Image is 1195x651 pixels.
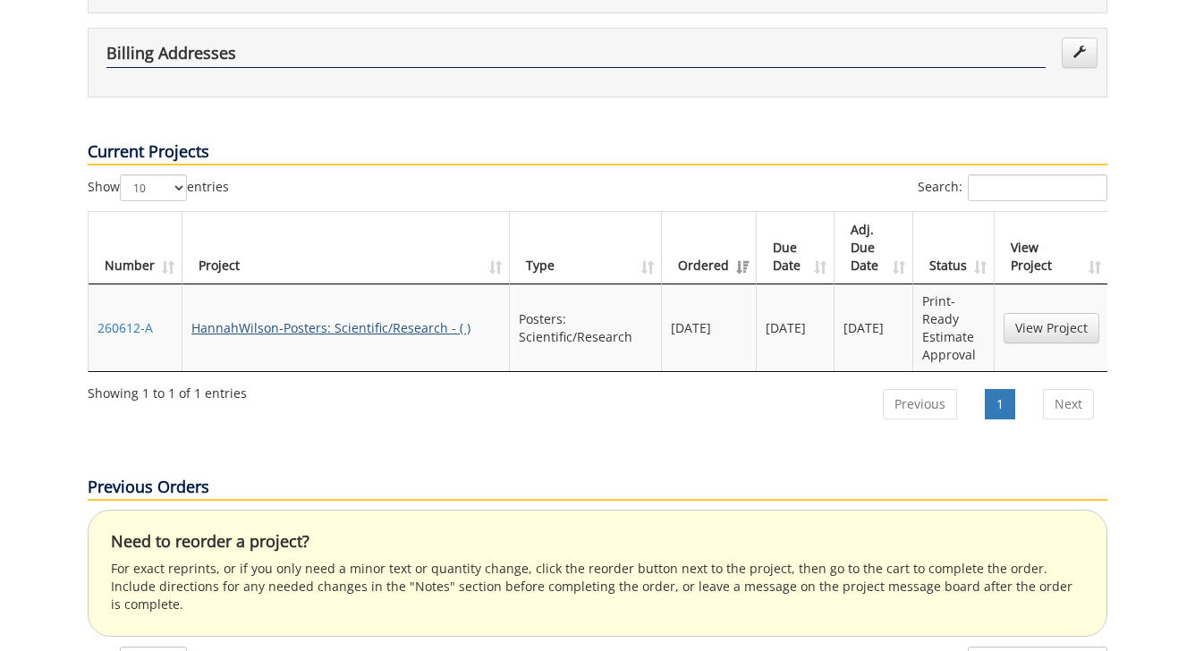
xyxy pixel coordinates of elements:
[662,212,757,284] th: Ordered: activate to sort column ascending
[757,212,835,284] th: Due Date: activate to sort column ascending
[985,389,1015,419] a: 1
[913,284,995,371] td: Print-Ready Estimate Approval
[89,212,182,284] th: Number: activate to sort column ascending
[968,174,1107,201] input: Search:
[918,174,1107,201] label: Search:
[995,212,1108,284] th: View Project: activate to sort column ascending
[510,212,662,284] th: Type: activate to sort column ascending
[88,140,1107,165] p: Current Projects
[88,476,1107,501] p: Previous Orders
[111,533,1084,551] h4: Need to reorder a project?
[757,284,835,371] td: [DATE]
[1062,38,1098,68] a: Edit Addresses
[88,377,247,402] div: Showing 1 to 1 of 1 entries
[97,319,153,336] a: 260612-A
[835,284,913,371] td: [DATE]
[662,284,757,371] td: [DATE]
[106,45,1046,68] h4: Billing Addresses
[111,560,1084,613] p: For exact reprints, or if you only need a minor text or quantity change, click the reorder button...
[1043,389,1094,419] a: Next
[510,284,662,371] td: Posters: Scientific/Research
[191,319,470,336] a: HannahWilson-Posters: Scientific/Research - ( )
[120,174,187,201] select: Showentries
[883,389,957,419] a: Previous
[913,212,995,284] th: Status: activate to sort column ascending
[88,174,229,201] label: Show entries
[182,212,510,284] th: Project: activate to sort column ascending
[835,212,913,284] th: Adj. Due Date: activate to sort column ascending
[1004,313,1099,343] a: View Project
